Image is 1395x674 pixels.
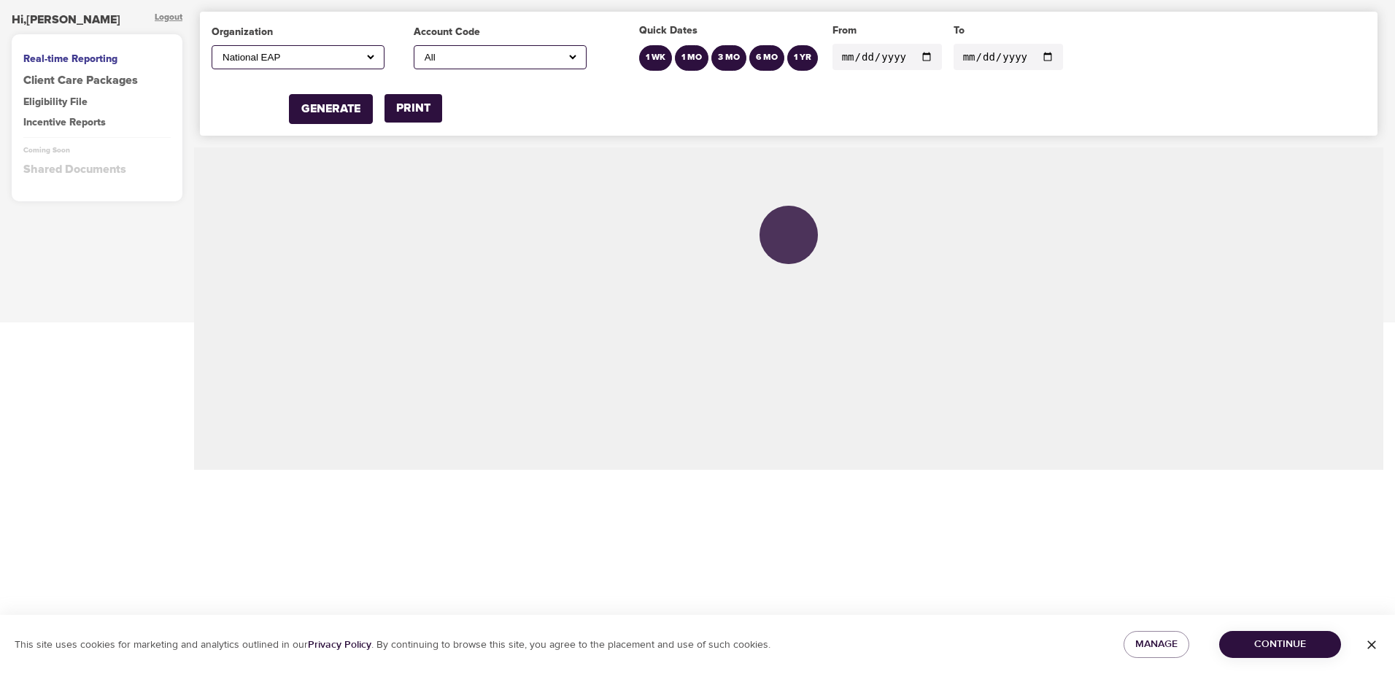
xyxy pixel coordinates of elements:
[212,25,385,39] div: Organization
[646,52,665,64] div: 1 WK
[23,95,171,109] div: Eligibility File
[1219,631,1341,658] button: Continue
[756,52,778,64] div: 6 MO
[385,94,442,123] button: PRINT
[23,145,171,155] div: Coming Soon
[12,12,120,28] div: Hi, [PERSON_NAME]
[23,52,171,66] div: Real-time Reporting
[787,45,818,71] button: 1 YR
[23,161,171,178] div: Shared Documents
[749,45,784,71] button: 6 MO
[794,52,811,64] div: 1 YR
[23,72,171,89] a: Client Care Packages
[1124,631,1189,658] button: Manage
[1231,635,1329,654] span: Continue
[289,94,373,124] button: GENERATE
[718,52,740,64] div: 3 MO
[639,45,672,71] button: 1 WK
[832,23,942,38] div: From
[396,100,430,117] div: PRINT
[639,23,821,38] div: Quick Dates
[681,52,702,64] div: 1 MO
[155,12,182,28] div: Logout
[23,115,171,130] div: Incentive Reports
[711,45,746,71] button: 3 MO
[308,638,371,651] a: Privacy Policy
[954,23,1063,38] div: To
[1135,635,1178,654] span: Manage
[414,25,587,39] div: Account Code
[675,45,708,71] button: 1 MO
[301,101,360,117] div: GENERATE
